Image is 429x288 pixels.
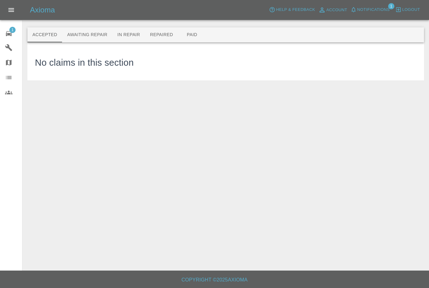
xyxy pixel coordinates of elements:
[62,27,112,42] button: Awaiting Repair
[268,5,316,15] button: Help & Feedback
[113,27,145,42] button: In Repair
[276,6,315,13] span: Help & Feedback
[30,5,55,15] h5: Axioma
[326,7,347,14] span: Account
[4,2,19,17] button: Open drawer
[388,3,394,9] span: 1
[394,5,422,15] button: Logout
[145,27,178,42] button: Repaired
[5,276,424,284] h6: Copyright © 2025 Axioma
[357,6,390,13] span: Notifications
[402,6,420,13] span: Logout
[9,27,16,33] span: 1
[317,5,349,15] a: Account
[178,27,206,42] button: Paid
[35,56,134,70] h3: No claims in this section
[27,27,62,42] button: Accepted
[349,5,391,15] button: Notifications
